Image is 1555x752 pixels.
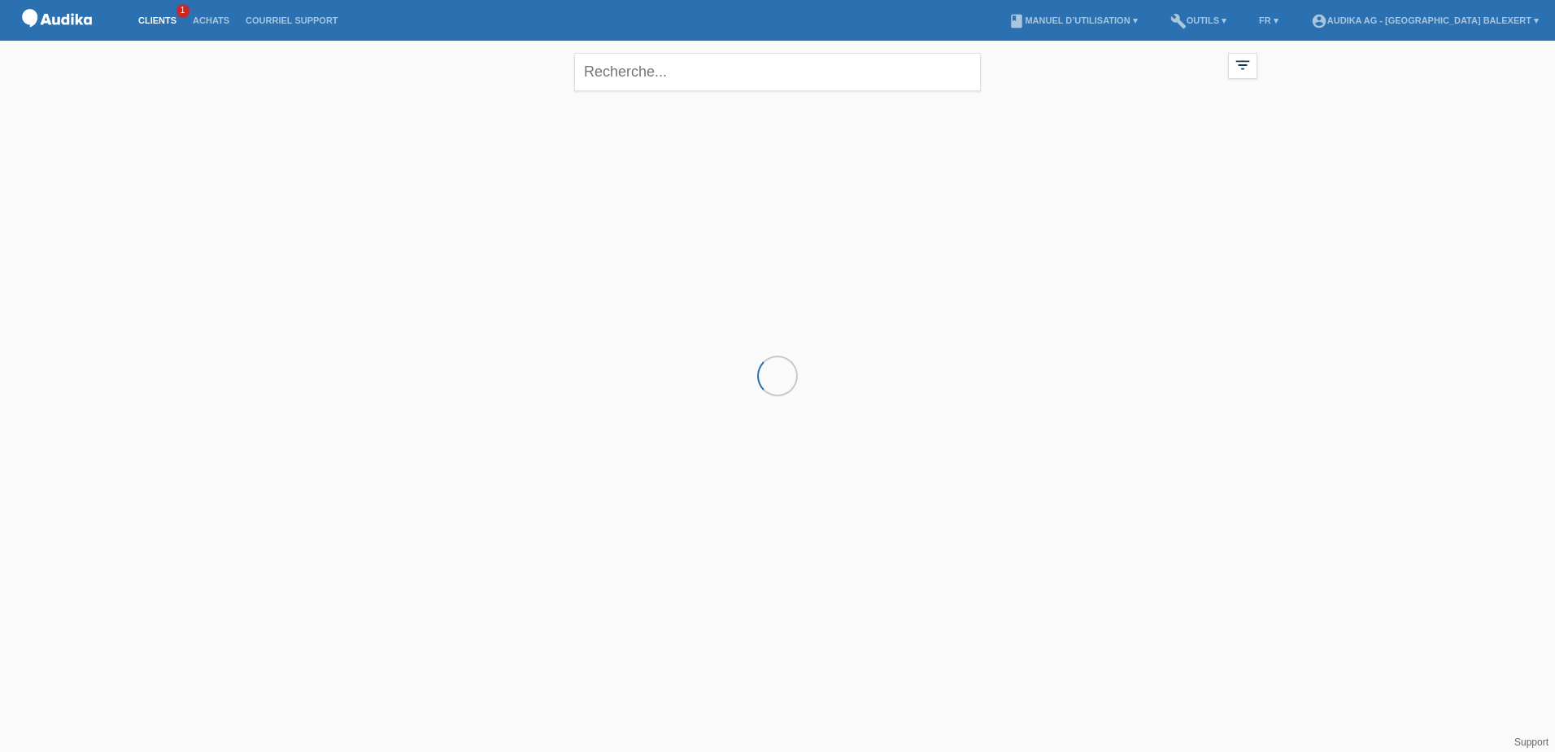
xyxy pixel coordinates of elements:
a: bookManuel d’utilisation ▾ [1000,15,1145,25]
i: account_circle [1311,13,1327,29]
a: Support [1514,737,1548,748]
i: book [1008,13,1025,29]
a: buildOutils ▾ [1162,15,1235,25]
i: filter_list [1234,56,1252,74]
span: 1 [176,4,189,18]
input: Recherche... [574,53,981,91]
a: account_circleAudika AG - [GEOGRAPHIC_DATA] Balexert ▾ [1303,15,1547,25]
a: Achats [185,15,237,25]
a: FR ▾ [1251,15,1287,25]
i: build [1170,13,1187,29]
a: Clients [130,15,185,25]
a: Courriel Support [237,15,346,25]
a: POS — MF Group [16,32,98,44]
